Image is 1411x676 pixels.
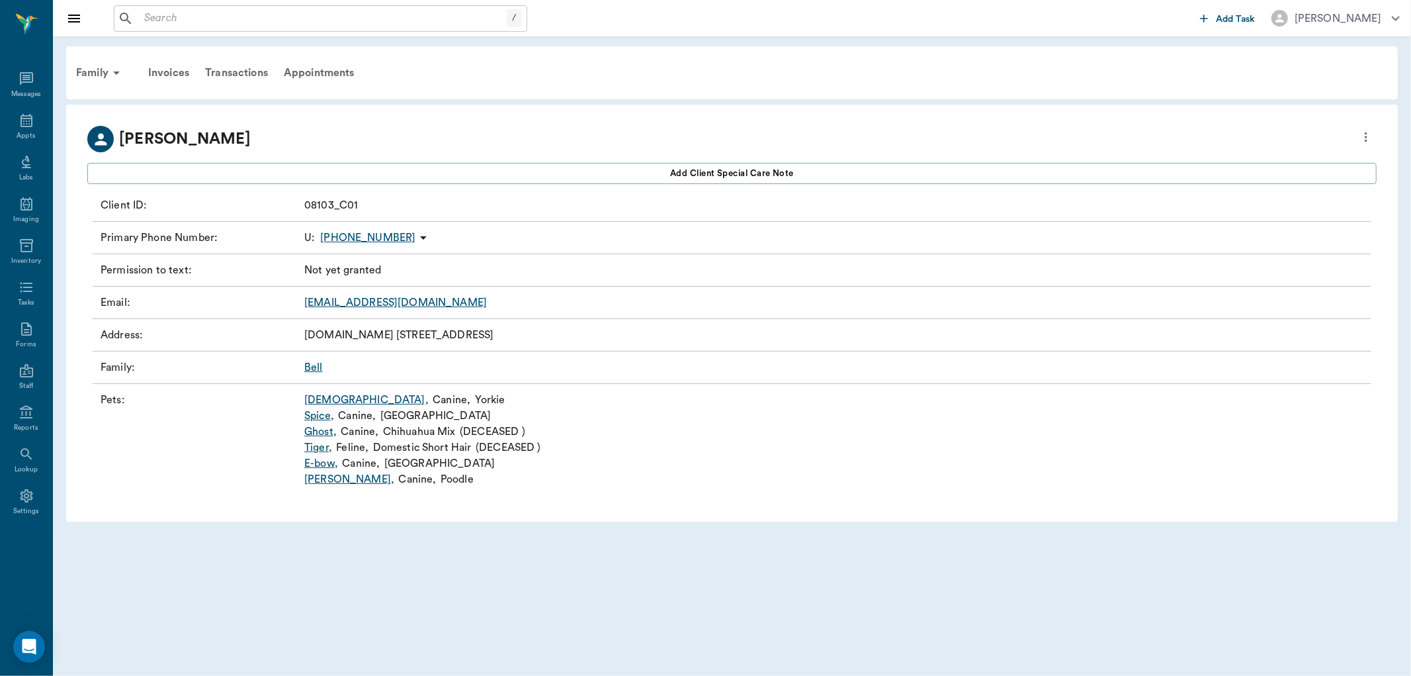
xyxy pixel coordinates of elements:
a: Bell [304,362,323,373]
button: Add Task [1195,6,1261,30]
p: Email : [101,295,299,311]
p: [GEOGRAPHIC_DATA] [384,456,495,471]
p: Family : [101,360,299,375]
p: Poodle [441,471,474,487]
div: Inventory [11,256,41,266]
button: [PERSON_NAME] [1261,6,1410,30]
div: Tasks [18,298,34,308]
p: Primary Phone Number : [101,230,299,246]
a: Spice, [304,408,334,424]
p: ( DECEASED ) [476,440,541,456]
p: Yorkie [475,392,505,408]
p: [PHONE_NUMBER] [320,230,415,246]
a: Tiger, [304,440,332,456]
div: Imaging [13,215,39,224]
div: Reports [14,423,38,433]
a: [PERSON_NAME], [304,471,394,487]
button: more [1355,126,1377,148]
span: Add client Special Care Note [670,166,794,181]
p: [PERSON_NAME] [119,127,251,151]
div: Open Intercom Messenger [13,631,45,663]
p: Not yet granted [304,262,381,278]
p: Canine , [342,456,380,471]
p: ( DECEASED ) [460,424,525,440]
p: [GEOGRAPHIC_DATA] [380,408,492,424]
button: Add client Special Care Note [87,163,1377,184]
a: Ghost, [304,424,337,440]
a: Invoices [140,57,197,89]
input: Search [139,9,507,28]
a: E-bow, [304,456,338,471]
a: Appointments [276,57,363,89]
div: Messages [11,89,42,99]
div: Family [68,57,132,89]
p: Client ID : [101,197,299,213]
p: 08103_C01 [304,197,358,213]
div: [PERSON_NAME] [1295,11,1381,26]
p: Pets : [101,392,299,487]
div: Staff [19,381,33,391]
p: Canine , [433,392,470,408]
span: U : [304,230,315,246]
p: Domestic Short Hair [373,440,472,456]
p: Canine , [338,408,376,424]
div: Forms [16,340,36,350]
a: [EMAIL_ADDRESS][DOMAIN_NAME] [304,297,487,308]
p: Permission to text : [101,262,299,278]
p: Address : [101,327,299,343]
p: Canine , [341,424,378,440]
button: Close drawer [61,5,87,32]
div: Labs [19,173,33,183]
div: Lookup [15,465,38,475]
div: Appts [17,131,35,141]
div: Settings [13,507,40,516]
p: [DOMAIN_NAME] [STREET_ADDRESS] [304,327,494,343]
p: Feline , [336,440,368,456]
p: Canine , [399,471,437,487]
p: Chihuahua Mix [383,424,456,440]
a: Transactions [197,57,276,89]
div: / [507,9,521,27]
a: [DEMOGRAPHIC_DATA], [304,392,429,408]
